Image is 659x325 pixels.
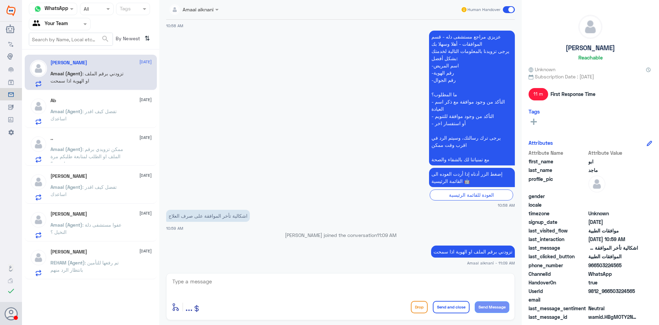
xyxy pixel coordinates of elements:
[475,301,509,313] button: Send Message
[139,59,152,65] span: [DATE]
[588,288,638,295] span: 9812_966503224565
[588,158,638,165] span: ابو
[429,168,515,187] p: 14/8/2025, 10:58 AM
[139,210,152,216] span: [DATE]
[50,60,87,66] h5: ابو ماجد
[185,301,193,313] span: ...
[50,249,87,255] h5: Ibrahim A Abdalla
[529,227,587,234] span: last_visited_flow
[166,210,250,222] p: 14/8/2025, 10:59 AM
[529,270,587,278] span: ChannelId
[588,227,638,234] span: موافقات الطبية
[50,260,119,273] span: : تم رفعها للتأمين بانتظار الرد منهم
[529,201,587,208] span: locale
[566,44,615,52] h5: [PERSON_NAME]
[529,313,587,321] span: last_message_id
[30,136,47,153] img: defaultAdmin.png
[529,262,587,269] span: phone_number
[498,202,515,208] span: 10:58 AM
[529,305,587,312] span: last_message_sentiment
[529,193,587,200] span: gender
[588,262,638,269] span: 966503224565
[588,149,638,156] span: Attribute Value
[144,33,150,44] i: ⇅
[30,173,47,191] img: defaultAdmin.png
[7,5,15,16] img: Widebot Logo
[50,108,82,114] span: Amaal (Agent)
[467,7,500,13] span: Human Handover
[50,98,56,104] h5: Ab
[588,236,638,243] span: 2025-08-14T07:59:04.466Z
[588,193,638,200] span: null
[30,211,47,228] img: defaultAdmin.png
[50,71,124,84] span: : تزودني برقم الملف او الهوية اذا سمحت
[7,287,15,295] i: check
[166,231,515,239] p: [PERSON_NAME] joined the conversation
[139,172,152,178] span: [DATE]
[588,270,638,278] span: 2
[50,146,82,152] span: Amaal (Agent)
[529,253,587,260] span: last_clicked_button
[529,149,587,156] span: Attribute Name
[33,19,43,29] img: yourTeam.svg
[33,4,43,14] img: whatsapp.png
[431,246,515,258] p: 14/8/2025, 11:09 AM
[377,232,396,238] span: 11:09 AM
[578,54,603,61] h6: Reachable
[50,184,117,197] span: : تفضل كيف اقدر اساعدك
[579,15,602,39] img: defaultAdmin.png
[551,90,596,98] span: First Response Time
[430,189,513,200] div: العودة للقائمة الرئيسية
[50,222,82,228] span: Amaal (Agent)
[588,279,638,286] span: true
[529,279,587,286] span: HandoverOn
[588,166,638,174] span: ماجد
[588,201,638,208] span: null
[529,175,587,191] span: profile_pic
[529,210,587,217] span: timezone
[139,97,152,103] span: [DATE]
[529,244,587,251] span: last_message
[166,23,183,28] span: 10:58 AM
[4,307,18,320] button: Avatar
[50,211,87,217] h5: Abdullah Alotaibi
[588,296,638,303] span: null
[50,184,82,190] span: Amaal (Agent)
[529,218,587,226] span: signup_date
[588,313,638,321] span: wamid.HBgMOTY2NTAzMjI0NTY1FQIAEhgUM0E4RUJFREMxQkFCM0M4NTU3QjkA
[101,33,109,45] button: search
[139,134,152,141] span: [DATE]
[588,244,638,251] span: اشكالية تأخر الموافقة على صرف العلاج
[529,158,587,165] span: first_name
[588,210,638,217] span: Unknown
[529,140,553,146] h6: Attributes
[467,260,515,266] span: Amaal alknani - 11:09 AM
[529,88,548,100] span: 11 m
[101,35,109,43] span: search
[166,226,183,230] span: 10:59 AM
[529,66,555,73] span: Unknown
[529,166,587,174] span: last_name
[50,260,85,266] span: REHAM (Agent)
[139,248,152,254] span: [DATE]
[529,288,587,295] span: UserId
[30,98,47,115] img: defaultAdmin.png
[588,218,638,226] span: 2025-08-14T07:39:16.471Z
[588,305,638,312] span: 0
[429,31,515,165] p: 14/8/2025, 10:58 AM
[588,175,605,193] img: defaultAdmin.png
[30,60,47,77] img: defaultAdmin.png
[529,236,587,243] span: last_interaction
[185,299,193,315] button: ...
[50,173,87,179] h5: Hussa Alshahrani
[50,136,53,141] h5: ..
[529,108,540,115] h6: Tags
[119,5,131,14] div: Tags
[29,33,113,45] input: Search by Name, Local etc…
[588,253,638,260] span: الموافقات الطبية
[50,108,117,121] span: : تفضل كيف اقدر اساعدك
[529,73,652,80] span: Subscription Date : [DATE]
[50,222,122,235] span: : عفوا مستشفى دلة النخيل ؟
[529,296,587,303] span: email
[30,249,47,266] img: defaultAdmin.png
